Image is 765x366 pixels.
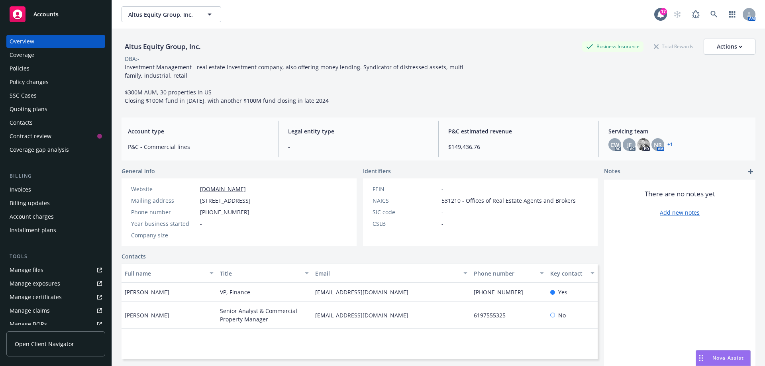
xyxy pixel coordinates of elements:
[6,197,105,209] a: Billing updates
[122,264,217,283] button: Full name
[10,89,37,102] div: SSC Cases
[712,354,744,361] span: Nova Assist
[131,231,197,239] div: Company size
[6,76,105,88] a: Policy changes
[6,224,105,237] a: Installment plans
[558,311,566,319] span: No
[10,62,29,75] div: Policies
[125,63,465,104] span: Investment Management - real estate investment company, also offering money lending. Syndicator o...
[10,264,43,276] div: Manage files
[441,196,576,205] span: 531210 - Offices of Real Estate Agents and Brokers
[637,138,650,151] img: photo
[10,130,51,143] div: Contract review
[200,231,202,239] span: -
[6,3,105,25] a: Accounts
[10,116,33,129] div: Contacts
[10,76,49,88] div: Policy changes
[217,264,312,283] button: Title
[6,49,105,61] a: Coverage
[6,264,105,276] a: Manage files
[131,185,197,193] div: Website
[441,208,443,216] span: -
[6,172,105,180] div: Billing
[200,208,249,216] span: [PHONE_NUMBER]
[441,219,443,228] span: -
[10,183,31,196] div: Invoices
[122,6,221,22] button: Altus Equity Group, Inc.
[125,269,205,278] div: Full name
[6,304,105,317] a: Manage claims
[373,219,438,228] div: CSLB
[474,311,512,319] a: 6197555325
[474,269,535,278] div: Phone number
[10,143,69,156] div: Coverage gap analysis
[604,167,620,176] span: Notes
[474,288,530,296] a: [PHONE_NUMBER]
[6,130,105,143] a: Contract review
[373,208,438,216] div: SIC code
[6,35,105,48] a: Overview
[6,89,105,102] a: SSC Cases
[10,318,47,331] div: Manage BORs
[288,143,429,151] span: -
[654,141,662,149] span: NR
[688,6,704,22] a: Report a Bug
[10,224,56,237] div: Installment plans
[10,35,34,48] div: Overview
[608,127,749,135] span: Servicing team
[6,277,105,290] a: Manage exposures
[6,62,105,75] a: Policies
[547,264,598,283] button: Key contact
[15,340,74,348] span: Open Client Navigator
[125,311,169,319] span: [PERSON_NAME]
[696,350,706,366] div: Drag to move
[315,311,415,319] a: [EMAIL_ADDRESS][DOMAIN_NAME]
[6,210,105,223] a: Account charges
[33,11,59,18] span: Accounts
[660,208,700,217] a: Add new notes
[6,143,105,156] a: Coverage gap analysis
[125,55,139,63] div: DBA: -
[558,288,567,296] span: Yes
[373,185,438,193] div: FEIN
[650,41,697,51] div: Total Rewards
[696,350,751,366] button: Nova Assist
[131,219,197,228] div: Year business started
[315,269,459,278] div: Email
[746,167,755,176] a: add
[669,6,685,22] a: Start snowing
[724,6,740,22] a: Switch app
[200,185,246,193] a: [DOMAIN_NAME]
[363,167,391,175] span: Identifiers
[220,288,250,296] span: VP, Finance
[582,41,643,51] div: Business Insurance
[125,288,169,296] span: [PERSON_NAME]
[131,196,197,205] div: Mailing address
[128,10,197,19] span: Altus Equity Group, Inc.
[288,127,429,135] span: Legal entity type
[6,291,105,303] a: Manage certificates
[10,103,47,115] div: Quoting plans
[220,307,309,323] span: Senior Analyst & Commercial Property Manager
[220,269,300,278] div: Title
[128,143,269,151] span: P&C - Commercial lines
[448,127,589,135] span: P&C estimated revenue
[627,141,632,149] span: JF
[10,197,50,209] div: Billing updates
[610,141,619,149] span: CW
[6,103,105,115] a: Quoting plans
[6,318,105,331] a: Manage BORs
[660,8,667,15] div: 17
[667,142,673,147] a: +1
[122,252,146,260] a: Contacts
[122,41,204,52] div: Altus Equity Group, Inc.
[471,264,547,283] button: Phone number
[704,39,755,55] button: Actions
[10,291,62,303] div: Manage certificates
[373,196,438,205] div: NAICS
[10,277,60,290] div: Manage exposures
[200,219,202,228] span: -
[448,143,589,151] span: $149,436.76
[128,127,269,135] span: Account type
